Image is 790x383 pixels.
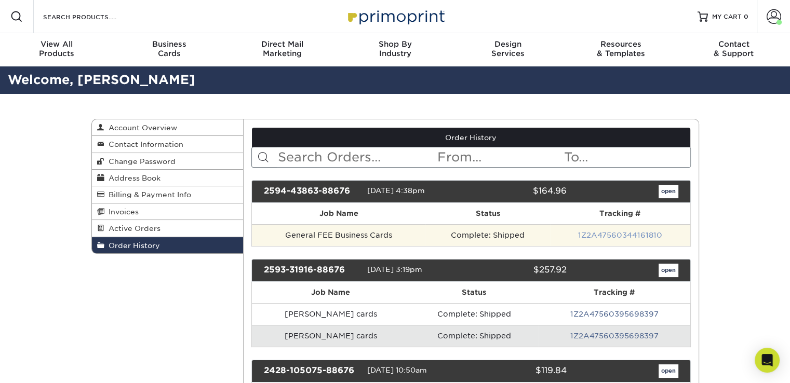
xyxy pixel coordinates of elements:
a: Direct MailMarketing [226,33,339,66]
a: open [659,364,678,378]
div: Services [451,39,564,58]
img: Primoprint [343,5,447,28]
span: Invoices [104,208,139,216]
th: Status [425,203,550,224]
a: Change Password [92,153,244,170]
span: [DATE] 10:50am [367,366,427,374]
a: open [659,264,678,277]
td: Complete: Shipped [410,325,539,347]
a: Invoices [92,203,244,220]
a: Billing & Payment Info [92,186,244,203]
div: Open Intercom Messenger [755,348,780,373]
a: Active Orders [92,220,244,237]
span: [DATE] 4:38pm [367,186,425,195]
span: 0 [744,13,748,20]
div: 2593-31916-88676 [256,264,367,277]
span: Change Password [104,157,176,166]
td: Complete: Shipped [425,224,550,246]
a: Resources& Templates [564,33,677,66]
td: [PERSON_NAME] cards [252,303,410,325]
div: & Templates [564,39,677,58]
td: Complete: Shipped [410,303,539,325]
a: Account Overview [92,119,244,136]
div: Industry [339,39,451,58]
span: [DATE] 3:19pm [367,265,422,273]
th: Status [410,282,539,303]
div: Cards [113,39,225,58]
a: BusinessCards [113,33,225,66]
div: $164.96 [463,185,574,198]
span: Contact [677,39,790,49]
a: 1Z2A47560395698397 [570,332,659,340]
a: Address Book [92,170,244,186]
input: Search Orders... [277,147,436,167]
span: Direct Mail [226,39,339,49]
td: [PERSON_NAME] cards [252,325,410,347]
a: DesignServices [451,33,564,66]
span: Order History [104,241,160,250]
span: Design [451,39,564,49]
input: SEARCH PRODUCTS..... [42,10,143,23]
a: Order History [92,237,244,253]
span: Active Orders [104,224,160,232]
span: Address Book [104,174,160,182]
span: Contact Information [104,140,183,148]
span: Account Overview [104,124,177,132]
span: Billing & Payment Info [104,190,191,199]
th: Job Name [252,282,410,303]
input: To... [563,147,690,167]
span: Shop By [339,39,451,49]
td: General FEE Business Cards [252,224,425,246]
a: Contact& Support [677,33,790,66]
a: 1Z2A47560395698397 [570,310,659,318]
a: Shop ByIndustry [339,33,451,66]
div: $257.92 [463,264,574,277]
th: Tracking # [550,203,690,224]
span: Resources [564,39,677,49]
div: 2594-43863-88676 [256,185,367,198]
input: From... [436,147,563,167]
a: Contact Information [92,136,244,153]
span: Business [113,39,225,49]
a: Order History [252,128,690,147]
span: MY CART [712,12,742,21]
a: open [659,185,678,198]
div: Marketing [226,39,339,58]
div: $119.84 [463,364,574,378]
div: & Support [677,39,790,58]
th: Tracking # [539,282,690,303]
a: 1Z2A47560344161810 [578,231,662,239]
th: Job Name [252,203,425,224]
